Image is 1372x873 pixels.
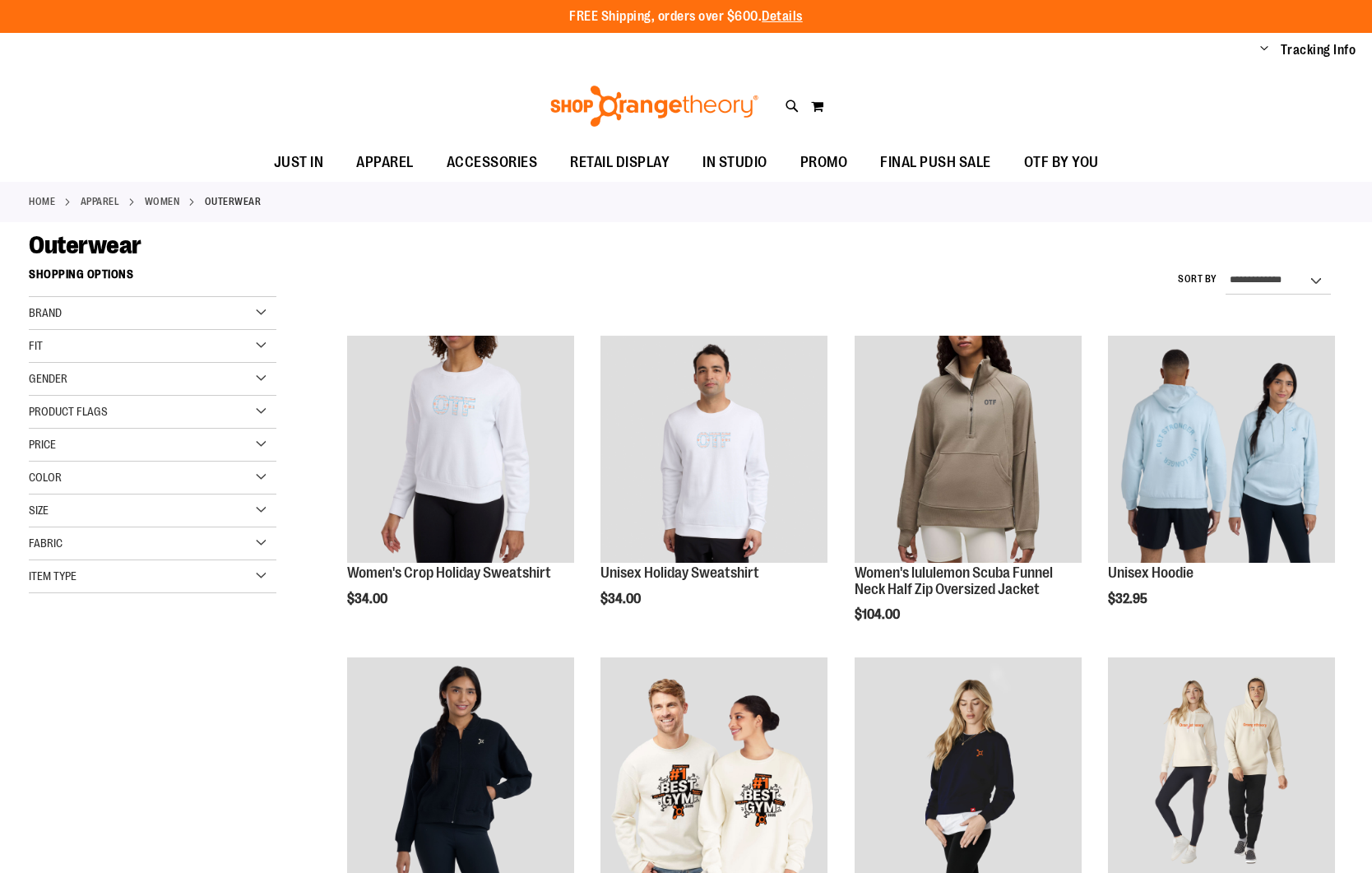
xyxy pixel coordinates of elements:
div: Fabric [29,527,276,560]
span: Size [29,504,49,517]
span: IN STUDIO [702,144,767,181]
div: Brand [29,297,276,330]
a: APPAREL [81,194,120,209]
span: JUST IN [274,144,324,181]
div: Size [29,495,276,527]
div: product [339,327,582,648]
span: ACCESSORIES [447,144,538,181]
span: PROMO [800,144,848,181]
button: Account menu [1260,42,1268,58]
span: $32.95 [1108,592,1150,606]
span: Price [29,438,56,451]
span: $34.00 [600,592,643,606]
div: Price [29,429,276,462]
div: Item Type [29,560,276,593]
img: Unisex Holiday Sweatshirt [600,336,827,563]
a: Women's Crop Holiday Sweatshirt [347,564,551,581]
a: Unisex Holiday Sweatshirt [600,336,827,565]
span: Fabric [29,536,63,550]
a: FINAL PUSH SALE [864,144,1008,182]
div: Color [29,462,276,495]
a: Unisex Hoodie [1108,564,1194,581]
a: Image of Unisex Hoodie [1108,336,1335,565]
a: OTF BY YOU [1008,144,1115,182]
span: Outerwear [29,231,141,259]
span: APPAREL [356,144,414,181]
div: Gender [29,363,276,396]
a: Women's lululemon Scuba Funnel Neck Half Zip Oversized Jacket [855,336,1082,565]
strong: Outerwear [205,194,262,209]
span: Item Type [29,569,76,583]
img: Shop Orangetheory [548,86,761,127]
a: JUST IN [257,144,341,182]
a: Women's lululemon Scuba Funnel Neck Half Zip Oversized Jacket [855,564,1053,597]
img: Image of Unisex Hoodie [1108,336,1335,563]
a: ACCESSORIES [430,144,554,182]
a: PROMO [784,144,864,182]
div: product [846,327,1090,665]
span: Gender [29,372,67,385]
span: FINAL PUSH SALE [880,144,991,181]
span: $104.00 [855,607,902,622]
div: product [592,327,836,648]
a: Unisex Holiday Sweatshirt [600,564,759,581]
label: Sort By [1178,272,1217,286]
a: Home [29,194,55,209]
strong: Shopping Options [29,260,276,297]
span: RETAIL DISPLAY [570,144,670,181]
a: Details [762,9,803,24]
span: OTF BY YOU [1024,144,1099,181]
div: Fit [29,330,276,363]
a: WOMEN [145,194,180,209]
span: $34.00 [347,592,390,606]
span: Color [29,471,62,484]
div: product [1100,327,1343,648]
p: FREE Shipping, orders over $600. [569,7,803,26]
a: RETAIL DISPLAY [554,144,686,182]
a: APPAREL [340,144,430,181]
a: Women's Crop Holiday Sweatshirt [347,336,574,565]
a: IN STUDIO [686,144,784,182]
img: Women's lululemon Scuba Funnel Neck Half Zip Oversized Jacket [855,336,1082,563]
img: Women's Crop Holiday Sweatshirt [347,336,574,563]
span: Fit [29,339,43,352]
a: Tracking Info [1281,41,1356,59]
div: Product Flags [29,396,276,429]
span: Brand [29,306,62,319]
span: Product Flags [29,405,108,418]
